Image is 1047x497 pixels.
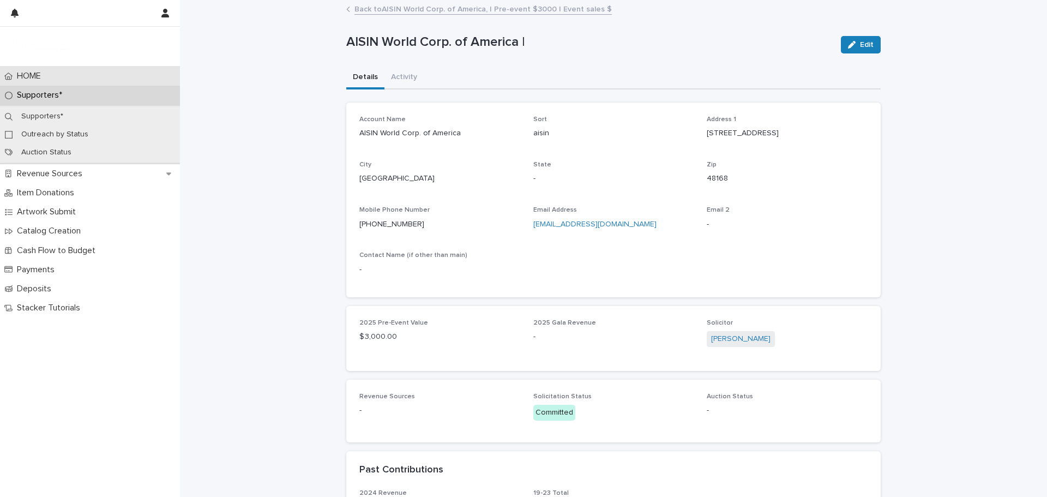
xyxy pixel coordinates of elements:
[13,130,97,139] p: Outreach by Status
[707,219,868,230] p: -
[9,35,74,57] img: uelOycrnTUq5k0evH0fI
[13,169,91,179] p: Revenue Sources
[707,207,730,213] span: Email 2
[533,161,551,168] span: State
[359,116,406,123] span: Account Name
[13,303,89,313] p: Stacker Tutorials
[533,173,694,184] p: -
[707,393,753,400] span: Auction Status
[13,207,85,217] p: Artwork Submit
[707,116,736,123] span: Address 1
[707,405,868,416] p: -
[359,128,520,139] p: AISIN World Corp. of America
[359,173,520,184] p: [GEOGRAPHIC_DATA]
[359,331,520,343] p: $ 3,000.00
[533,128,694,139] p: aisin
[533,116,547,123] span: Sort
[533,490,569,496] span: 19-23 Total
[533,405,575,421] div: Committed
[13,148,80,157] p: Auction Status
[359,252,467,259] span: Contact Name (if other than main)
[533,320,596,326] span: 2025 Gala Revenue
[346,67,384,89] button: Details
[354,2,612,15] a: Back toAISIN World Corp. of America, | Pre-event $3000 | Event sales $
[13,265,63,275] p: Payments
[841,36,881,53] button: Edit
[707,173,868,184] p: 48168
[359,161,371,168] span: City
[359,320,428,326] span: 2025 Pre-Event Value
[346,34,832,50] p: AISIN World Corp. of America |
[13,112,72,121] p: Supporters*
[13,226,89,236] p: Catalog Creation
[860,41,874,49] span: Edit
[707,161,717,168] span: Zip
[707,128,868,139] p: [STREET_ADDRESS]
[359,207,430,213] span: Mobile Phone Number
[359,220,424,228] a: [PHONE_NUMBER]
[359,405,520,416] p: -
[359,490,407,496] span: 2024 Revenue
[13,188,83,198] p: Item Donations
[359,464,443,476] h2: Past Contributions
[359,264,520,276] p: -
[711,333,771,345] a: [PERSON_NAME]
[359,393,415,400] span: Revenue Sources
[13,90,71,100] p: Supporters*
[384,67,424,89] button: Activity
[533,220,657,228] a: [EMAIL_ADDRESS][DOMAIN_NAME]
[13,245,104,256] p: Cash Flow to Budget
[13,71,50,81] p: HOME
[533,393,592,400] span: Solicitation Status
[13,284,60,294] p: Deposits
[707,320,733,326] span: Solicitor
[533,331,694,343] p: -
[533,207,577,213] span: Email Address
